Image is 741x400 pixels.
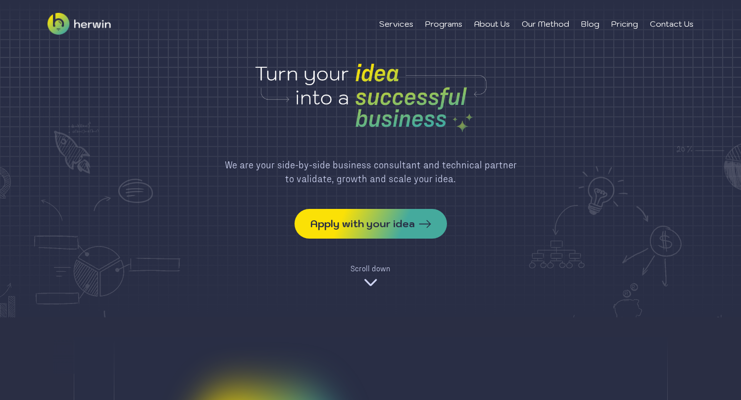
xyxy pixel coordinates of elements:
[425,18,462,30] li: Programs
[350,262,391,274] div: Scroll down
[224,157,517,185] div: We are your side-by-side business consultant and technical partner to validate, growth and scale ...
[611,18,638,30] li: Pricing
[379,18,413,30] li: Services
[522,18,569,30] li: Our Method
[474,18,510,30] li: About Us
[419,220,431,228] img: arrow to the right
[581,18,599,30] li: Blog
[173,59,569,134] img: hero image
[295,209,447,239] button: Apply with your ideaarrow to the right
[650,18,693,30] li: Contact Us
[310,217,415,231] div: Apply with your idea
[350,262,391,290] button: Scroll down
